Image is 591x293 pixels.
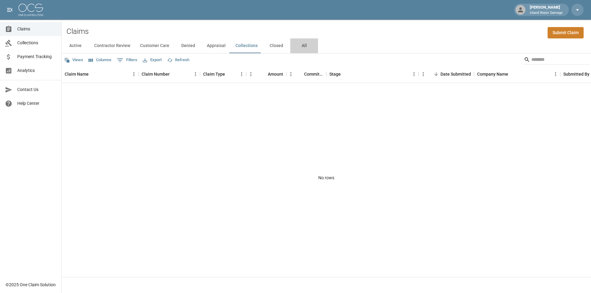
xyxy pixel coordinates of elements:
div: Date Submitted [419,65,474,83]
button: Appraisal [202,38,231,53]
a: Submit Claim [548,27,584,38]
span: Claims [17,26,56,32]
button: Closed [263,38,290,53]
div: Amount [246,65,286,83]
div: Claim Name [62,65,139,83]
div: Submitted By [563,65,589,83]
span: Collections [17,40,56,46]
div: Company Name [477,65,508,83]
span: Contact Us [17,86,56,93]
div: Amount [268,65,283,83]
div: Company Name [474,65,560,83]
button: Active [62,38,89,53]
button: Menu [419,69,428,79]
button: Export [141,55,163,65]
span: Payment Tracking [17,53,56,60]
button: Menu [237,69,246,79]
div: © 2025 One Claim Solution [6,282,56,288]
button: Sort [295,70,304,78]
button: Menu [129,69,139,79]
h2: Claims [66,27,89,36]
div: dynamic tabs [62,38,591,53]
div: Committed Amount [286,65,326,83]
button: Sort [341,70,349,78]
div: Claim Type [203,65,225,83]
button: Sort [259,70,268,78]
button: Menu [551,69,560,79]
span: Analytics [17,67,56,74]
div: Search [524,55,590,66]
button: Contractor Review [89,38,135,53]
button: Show filters [115,55,139,65]
div: No rows [62,83,591,272]
button: Sort [89,70,97,78]
button: Sort [225,70,234,78]
button: Menu [409,69,419,79]
button: Menu [286,69,295,79]
div: [PERSON_NAME] [527,4,565,15]
button: Menu [246,69,255,79]
div: Stage [329,65,341,83]
button: Views [63,55,85,65]
button: Sort [170,70,178,78]
button: All [290,38,318,53]
div: Claim Number [139,65,200,83]
div: Stage [326,65,419,83]
button: Select columns [87,55,113,65]
div: Claim Name [65,65,89,83]
button: Sort [508,70,517,78]
div: Committed Amount [304,65,323,83]
button: Collections [231,38,263,53]
span: Help Center [17,100,56,107]
div: Claim Number [142,65,170,83]
img: ocs-logo-white-transparent.png [18,4,43,16]
button: Denied [174,38,202,53]
div: Claim Type [200,65,246,83]
p: Inland Water Damage [530,10,563,16]
button: Refresh [166,55,191,65]
button: Menu [191,69,200,79]
button: open drawer [4,4,16,16]
div: Date Submitted [440,65,471,83]
button: Customer Care [135,38,174,53]
button: Sort [432,70,440,78]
